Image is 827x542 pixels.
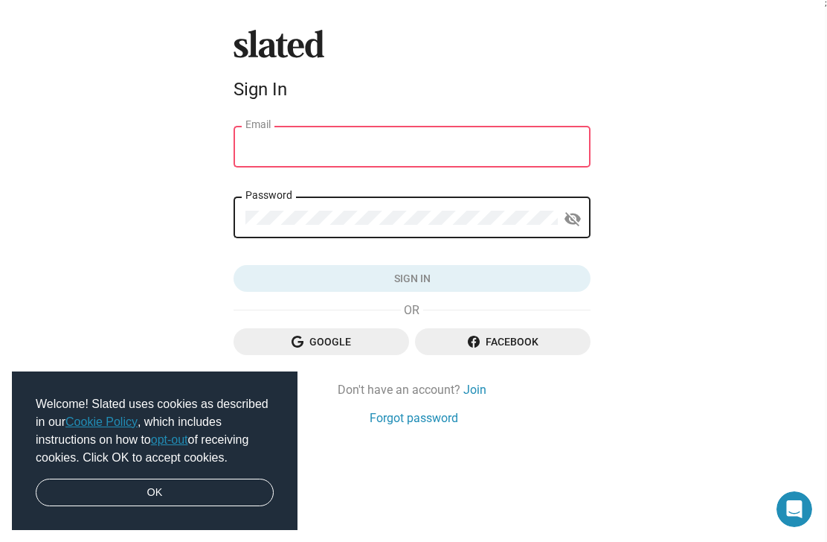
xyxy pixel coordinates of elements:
div: Need help? [16,13,213,25]
a: Forgot password [370,410,458,426]
button: Show password [558,204,588,234]
div: Don't have an account? [234,382,591,398]
a: dismiss cookie message [36,479,274,507]
span: Google [245,328,397,355]
div: The team typically replies in under 1h [16,25,213,40]
div: Sign In [234,79,591,100]
span: Facebook [427,328,579,355]
span: Welcome! Slated uses cookies as described in our , which includes instructions on how to of recei... [36,395,274,467]
a: opt-out [151,433,188,446]
a: Join [463,382,486,398]
a: Cookie Policy [65,415,138,428]
iframe: Intercom live chat [776,491,812,527]
div: Open Intercom Messenger [6,6,257,47]
div: cookieconsent [12,372,297,531]
button: Facebook [415,328,591,355]
mat-icon: visibility_off [564,208,582,231]
sl-branding: Sign In [234,30,591,106]
button: Google [234,328,409,355]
